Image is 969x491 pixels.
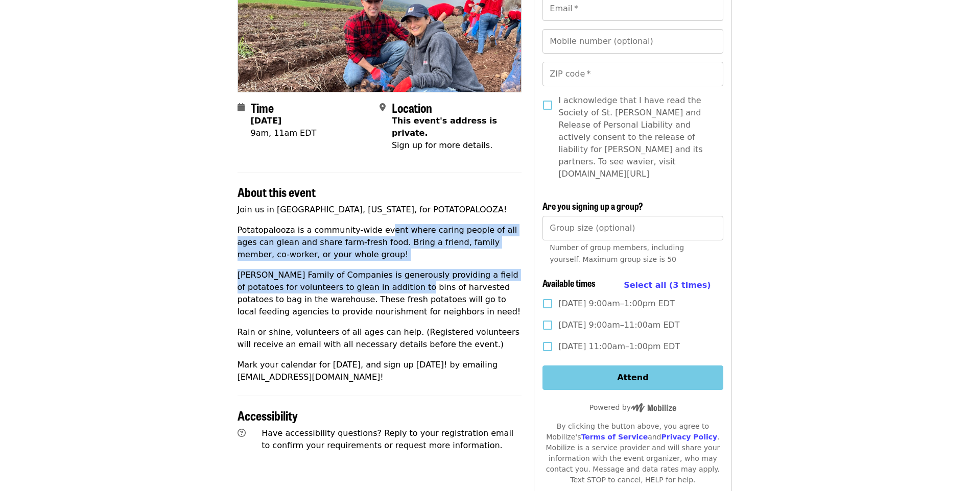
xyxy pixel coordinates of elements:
i: calendar icon [238,103,245,112]
span: [DATE] 11:00am–1:00pm EDT [558,340,680,353]
span: [DATE] 9:00am–1:00pm EDT [558,298,674,310]
span: Number of group members, including yourself. Maximum group size is 50 [550,243,684,263]
span: Accessibility [238,406,298,424]
p: Join us in [GEOGRAPHIC_DATA], [US_STATE], for POTATOPALOOZA! [238,204,522,216]
span: This event's address is private. [392,116,497,138]
div: 9am, 11am EDT [251,127,317,139]
input: Mobile number (optional) [542,29,723,54]
div: By clicking the button above, you agree to Mobilize's and . Mobilize is a service provider and wi... [542,421,723,485]
p: Rain or shine, volunteers of all ages can help. (Registered volunteers will receive an email with... [238,326,522,351]
span: Location [392,99,432,116]
button: Select all (3 times) [624,278,711,293]
p: [PERSON_NAME] Family of Companies is generously providing a field of potatoes for volunteers to g... [238,269,522,318]
a: Terms of Service [581,433,648,441]
span: Select all (3 times) [624,280,711,290]
img: Powered by Mobilize [631,403,676,412]
i: map-marker-alt icon [380,103,386,112]
span: Time [251,99,274,116]
span: Powered by [589,403,676,411]
p: Potatopalooza is a community-wide event where caring people of all ages can glean and share farm-... [238,224,522,261]
span: About this event [238,183,316,201]
i: question-circle icon [238,428,246,438]
span: Available times [542,276,596,289]
a: Privacy Policy [661,433,717,441]
p: Mark your calendar for [DATE], and sign up [DATE]! by emailing [EMAIL_ADDRESS][DOMAIN_NAME]! [238,359,522,383]
span: I acknowledge that I have read the Society of St. [PERSON_NAME] and Release of Personal Liability... [558,94,715,180]
span: Are you signing up a group? [542,199,643,212]
span: Have accessibility questions? Reply to your registration email to confirm your requirements or re... [262,428,513,450]
input: [object Object] [542,216,723,240]
button: Attend [542,365,723,390]
span: [DATE] 9:00am–11:00am EDT [558,319,679,331]
span: Sign up for more details. [392,140,492,150]
input: ZIP code [542,62,723,86]
strong: [DATE] [251,116,282,126]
